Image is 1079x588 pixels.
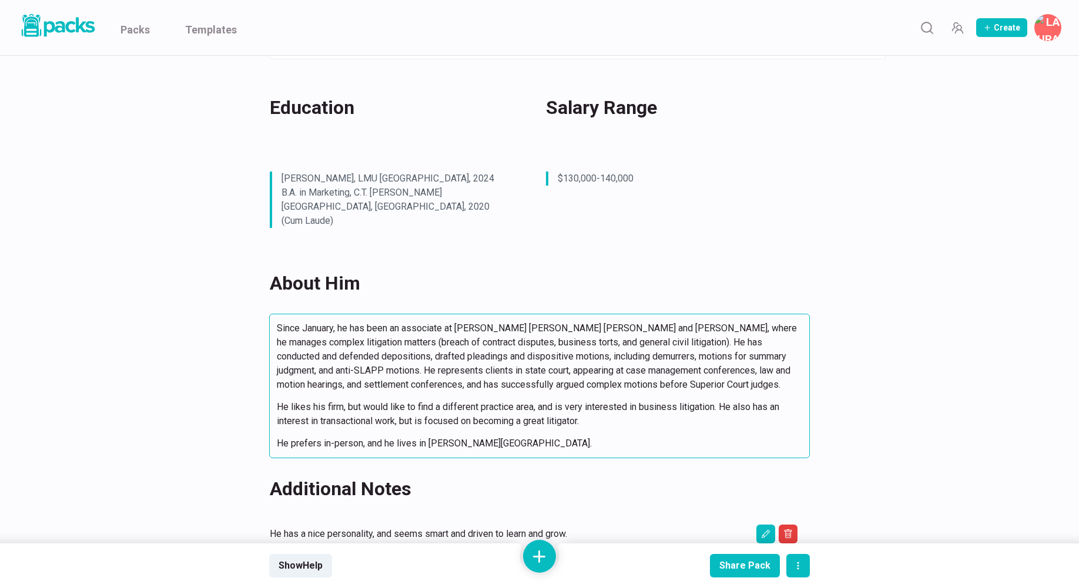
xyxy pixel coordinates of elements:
[786,554,810,577] button: actions
[756,525,775,543] button: Edit asset
[546,93,795,122] h2: Salary Range
[270,527,795,541] p: He has a nice personality, and seems smart and driven to learn and grow.
[270,269,795,297] h2: About Him
[18,12,97,43] a: Packs logo
[946,16,969,39] button: Manage Team Invites
[277,400,802,428] p: He likes his firm, but would like to find a different practice area, and is very interested in bu...
[719,560,770,571] div: Share Pack
[558,172,786,186] p: $130,000-140,000
[779,525,797,543] button: Delete asset
[1034,14,1061,41] button: Laura Carter
[915,16,939,39] button: Search
[270,93,519,122] h2: Education
[282,172,510,228] p: [PERSON_NAME], LMU [GEOGRAPHIC_DATA], 2024 B.A. in Marketing, C.T. [PERSON_NAME][GEOGRAPHIC_DATA]...
[269,554,332,577] button: ShowHelp
[710,554,780,577] button: Share Pack
[270,475,795,503] h2: Additional Notes
[277,321,802,392] p: Since January, he has been an associate at [PERSON_NAME] [PERSON_NAME] [PERSON_NAME] and [PERSON_...
[976,18,1027,37] button: Create Pack
[277,436,802,451] p: He prefers in-person, and he lives in [PERSON_NAME][GEOGRAPHIC_DATA].
[18,12,97,39] img: Packs logo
